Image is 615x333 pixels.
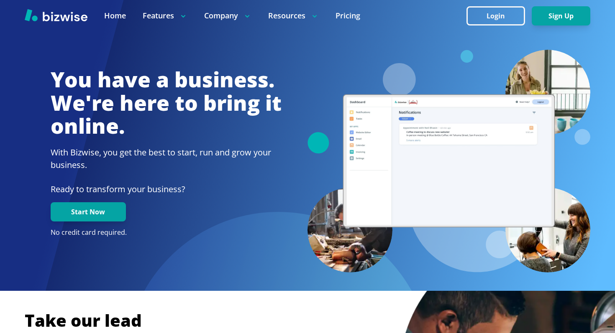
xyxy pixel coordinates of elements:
p: Ready to transform your business? [51,183,282,196]
button: Sign Up [532,6,590,25]
h2: With Bizwise, you get the best to start, run and grow your business. [51,146,282,171]
p: Features [143,10,187,21]
button: Start Now [51,202,126,221]
p: Company [204,10,251,21]
img: Bizwise Logo [25,9,87,21]
a: Sign Up [532,12,590,20]
p: Resources [268,10,319,21]
a: Start Now [51,208,126,216]
a: Login [466,12,532,20]
a: Home [104,10,126,21]
p: No credit card required. [51,228,282,237]
a: Pricing [336,10,360,21]
h1: You have a business. We're here to bring it online. [51,68,282,138]
button: Login [466,6,525,25]
h2: Take our lead [25,309,590,332]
